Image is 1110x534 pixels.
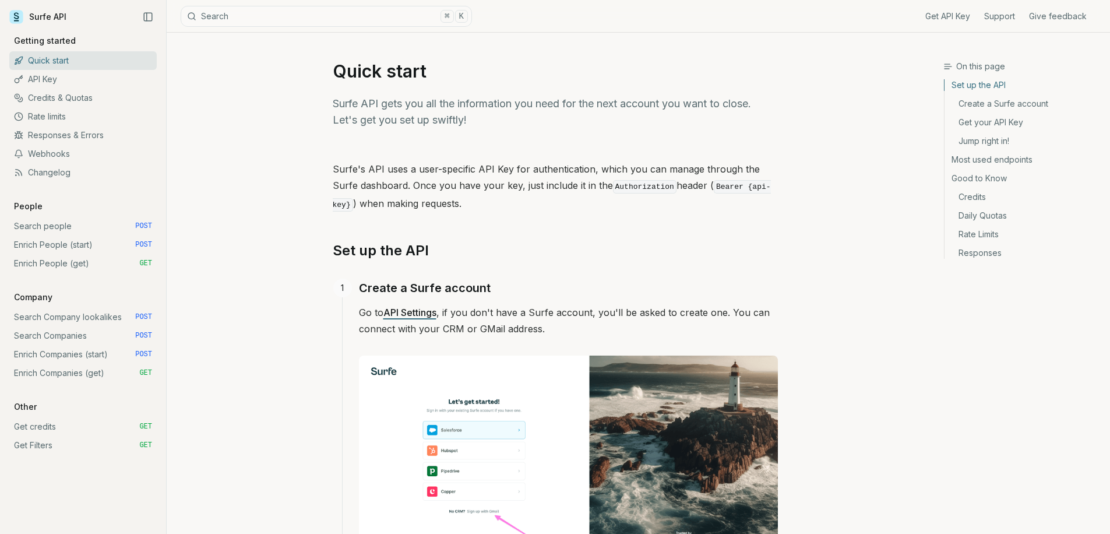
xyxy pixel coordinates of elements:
[139,368,152,378] span: GET
[945,94,1101,113] a: Create a Surfe account
[984,10,1015,22] a: Support
[9,107,157,126] a: Rate limits
[135,222,152,231] span: POST
[945,132,1101,150] a: Jump right in!
[9,254,157,273] a: Enrich People (get) GET
[9,236,157,254] a: Enrich People (start) POST
[135,240,152,250] span: POST
[1029,10,1087,22] a: Give feedback
[9,291,57,303] p: Company
[9,89,157,107] a: Credits & Quotas
[9,70,157,89] a: API Key
[945,79,1101,94] a: Set up the API
[135,312,152,322] span: POST
[9,163,157,182] a: Changelog
[9,364,157,382] a: Enrich Companies (get) GET
[9,8,66,26] a: Surfe API
[9,345,157,364] a: Enrich Companies (start) POST
[181,6,472,27] button: Search⌘K
[359,279,491,297] a: Create a Surfe account
[945,188,1101,206] a: Credits
[9,35,80,47] p: Getting started
[139,441,152,450] span: GET
[9,326,157,345] a: Search Companies POST
[925,10,970,22] a: Get API Key
[135,350,152,359] span: POST
[359,304,778,337] p: Go to , if you don't have a Surfe account, you'll be asked to create one. You can connect with yo...
[139,259,152,268] span: GET
[945,244,1101,259] a: Responses
[945,113,1101,132] a: Get your API Key
[945,206,1101,225] a: Daily Quotas
[383,307,436,318] a: API Settings
[9,201,47,212] p: People
[945,150,1101,169] a: Most used endpoints
[9,308,157,326] a: Search Company lookalikes POST
[9,436,157,455] a: Get Filters GET
[943,61,1101,72] h3: On this page
[945,225,1101,244] a: Rate Limits
[139,8,157,26] button: Collapse Sidebar
[9,145,157,163] a: Webhooks
[333,241,429,260] a: Set up the API
[333,96,778,128] p: Surfe API gets you all the information you need for the next account you want to close. Let's get...
[945,169,1101,188] a: Good to Know
[9,51,157,70] a: Quick start
[455,10,468,23] kbd: K
[9,401,41,413] p: Other
[9,126,157,145] a: Responses & Errors
[333,61,778,82] h1: Quick start
[135,331,152,340] span: POST
[333,161,778,213] p: Surfe's API uses a user-specific API Key for authentication, which you can manage through the Sur...
[9,417,157,436] a: Get credits GET
[441,10,453,23] kbd: ⌘
[9,217,157,236] a: Search people POST
[613,180,676,194] code: Authorization
[139,422,152,431] span: GET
